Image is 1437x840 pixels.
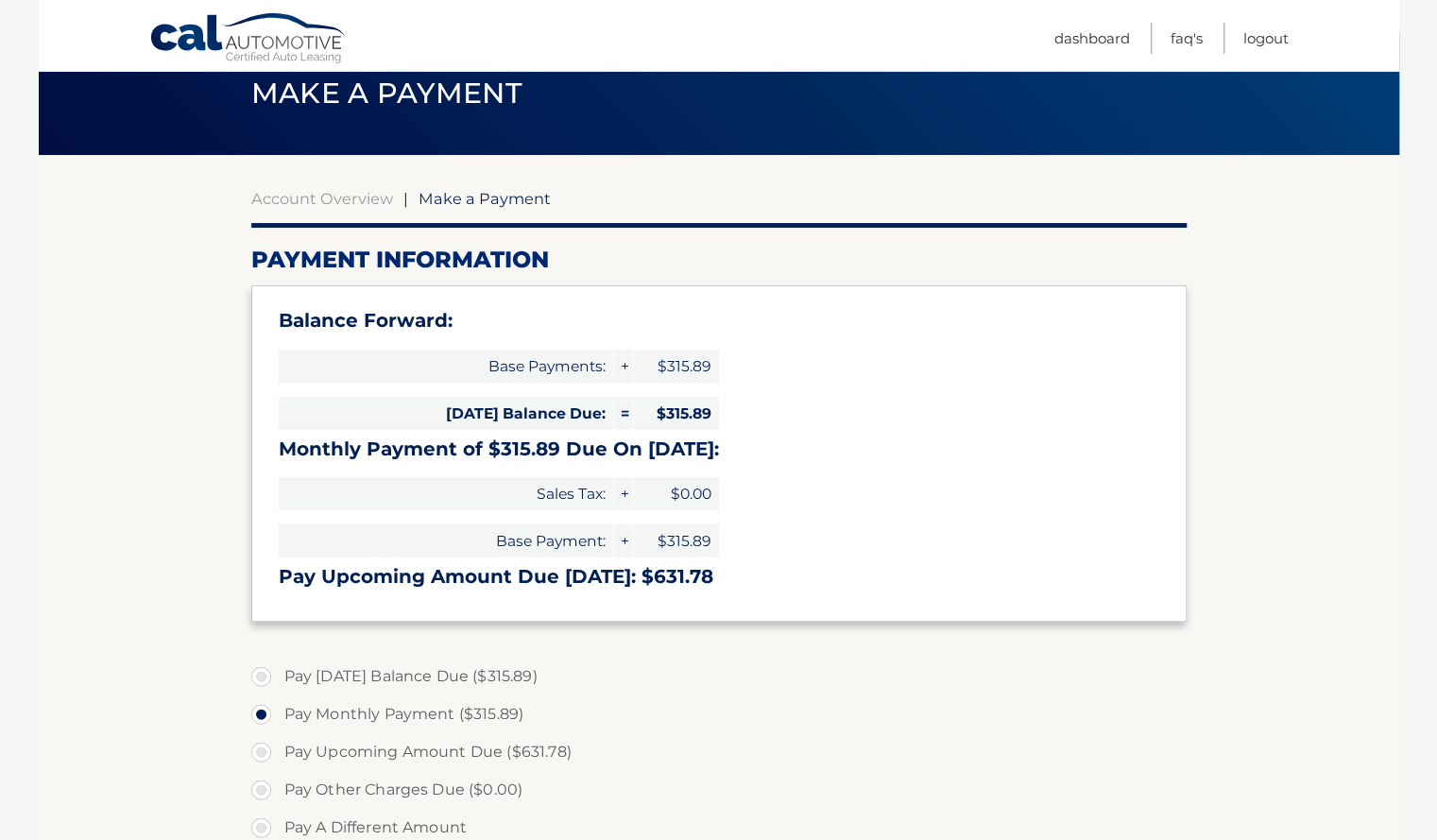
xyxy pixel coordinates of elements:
[279,565,1159,589] h3: Pay Upcoming Amount Due [DATE]: $631.78
[279,309,1159,333] h3: Balance Forward:
[1171,23,1203,54] a: FAQ's
[634,524,719,557] span: $315.89
[251,771,1187,809] label: Pay Other Charges Due ($0.00)
[634,477,719,510] span: $0.00
[251,695,1187,733] label: Pay Monthly Payment ($315.89)
[251,189,393,208] a: Account Overview
[251,733,1187,771] label: Pay Upcoming Amount Due ($631.78)
[1054,23,1130,54] a: Dashboard
[251,246,1187,274] h2: Payment Information
[614,350,633,383] span: +
[419,189,551,208] span: Make a Payment
[279,524,613,557] span: Base Payment:
[251,658,1187,695] label: Pay [DATE] Balance Due ($315.89)
[614,397,633,430] span: =
[279,477,613,510] span: Sales Tax:
[279,350,613,383] span: Base Payments:
[279,437,1159,461] h3: Monthly Payment of $315.89 Due On [DATE]:
[149,12,348,67] a: Cal Automotive
[634,397,719,430] span: $315.89
[614,477,633,510] span: +
[1243,23,1289,54] a: Logout
[634,350,719,383] span: $315.89
[614,524,633,557] span: +
[251,76,522,111] span: Make a Payment
[403,189,408,208] span: |
[279,397,613,430] span: [DATE] Balance Due:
